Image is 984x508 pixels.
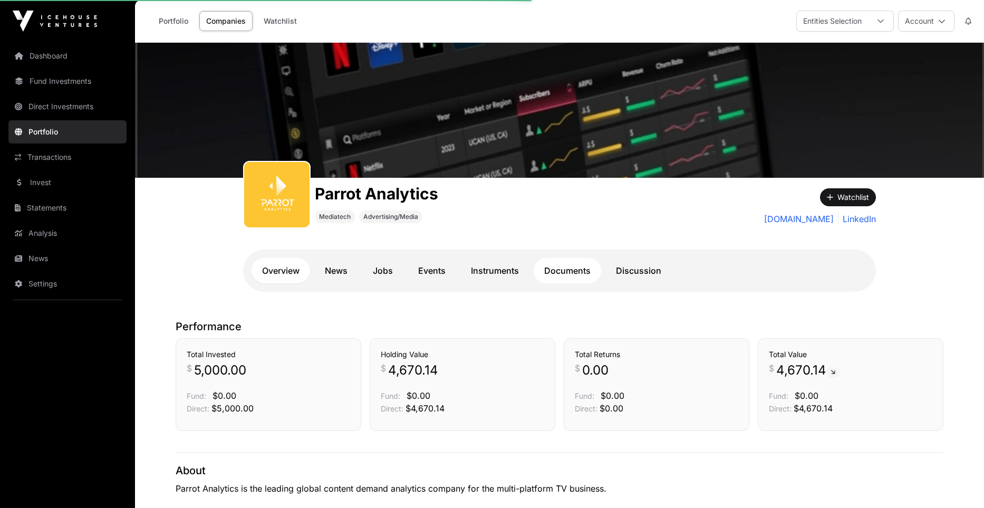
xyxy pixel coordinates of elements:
[769,362,774,375] span: $
[176,463,943,478] p: About
[187,349,350,360] h3: Total Invested
[408,258,456,283] a: Events
[381,362,386,375] span: $
[406,403,445,414] span: $4,670.14
[460,258,529,283] a: Instruments
[8,146,127,169] a: Transactions
[176,319,943,334] p: Performance
[931,457,984,508] iframe: Chat Widget
[8,222,127,245] a: Analysis
[769,391,788,400] span: Fund:
[582,362,609,379] span: 0.00
[252,258,867,283] nav: Tabs
[601,390,624,401] span: $0.00
[8,44,127,68] a: Dashboard
[248,166,305,223] img: Screenshot-2024-10-27-at-10.33.02%E2%80%AFAM.png
[797,11,868,31] div: Entities Selection
[363,213,418,221] span: Advertising/Media
[381,349,544,360] h3: Holding Value
[176,482,943,495] p: Parrot Analytics is the leading global content demand analytics company for the multi-platform TV...
[199,11,253,31] a: Companies
[534,258,601,283] a: Documents
[388,362,438,379] span: 4,670.14
[362,258,403,283] a: Jobs
[315,184,438,203] h1: Parrot Analytics
[898,11,954,32] button: Account
[135,43,984,178] img: Parrot Analytics
[769,349,932,360] h3: Total Value
[8,70,127,93] a: Fund Investments
[764,213,834,225] a: [DOMAIN_NAME]
[13,11,97,32] img: Icehouse Ventures Logo
[213,390,236,401] span: $0.00
[152,11,195,31] a: Portfolio
[211,403,254,414] span: $5,000.00
[381,404,403,413] span: Direct:
[575,404,597,413] span: Direct:
[252,258,310,283] a: Overview
[8,272,127,295] a: Settings
[187,391,206,400] span: Fund:
[605,258,672,283] a: Discussion
[8,171,127,194] a: Invest
[575,362,580,375] span: $
[319,213,351,221] span: Mediatech
[314,258,358,283] a: News
[187,404,209,413] span: Direct:
[776,362,840,379] span: 4,670.14
[575,349,738,360] h3: Total Returns
[187,362,192,375] span: $
[257,11,304,31] a: Watchlist
[8,247,127,270] a: News
[795,390,818,401] span: $0.00
[8,196,127,219] a: Statements
[407,390,430,401] span: $0.00
[820,188,876,206] button: Watchlist
[838,213,876,225] a: LinkedIn
[575,391,594,400] span: Fund:
[600,403,623,414] span: $0.00
[381,391,400,400] span: Fund:
[8,120,127,143] a: Portfolio
[794,403,833,414] span: $4,670.14
[8,95,127,118] a: Direct Investments
[769,404,792,413] span: Direct:
[194,362,246,379] span: 5,000.00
